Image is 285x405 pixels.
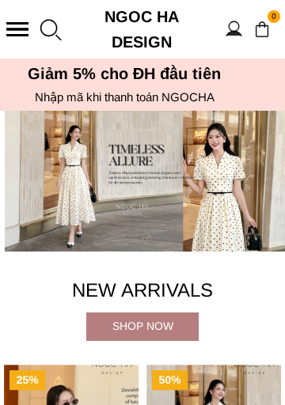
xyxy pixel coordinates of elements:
div: Shop now [86,317,199,335]
a: Ngoc Ha Design [82,4,201,55]
font: Nhập mã khi thanh toán NGOCHA [35,90,215,104]
img: img-CART-ICON-ksit0nf1 [253,21,271,38]
font: Giảm 5% cho ĐH đầu tiên [28,65,222,82]
span: 0 [268,10,280,23]
h4: New Arrivals [4,275,281,305]
a: Shop now [86,312,199,341]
